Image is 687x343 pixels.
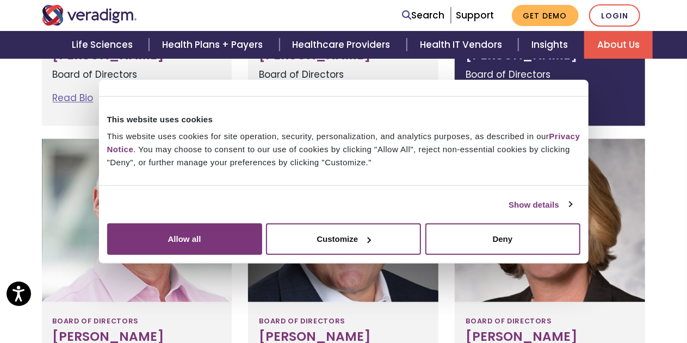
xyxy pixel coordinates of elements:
img: Veradigm logo [42,5,137,26]
a: Support [456,9,494,22]
h3: [PERSON_NAME] [466,48,634,63]
p: Board of Directors [259,67,428,82]
a: Get Demo [512,5,579,26]
button: Deny [425,223,580,255]
a: Insights [518,31,584,59]
a: Health IT Vendors [407,31,518,59]
p: Board of Directors [466,67,634,82]
a: Privacy Notice [107,132,580,154]
span: Board of Directors [466,313,551,330]
h3: [PERSON_NAME] [259,48,428,63]
span: Board of Directors [259,313,344,330]
div: This website uses cookies [107,113,580,126]
button: Allow all [107,223,262,255]
a: Search [403,8,445,23]
a: Life Sciences [59,31,149,59]
div: This website uses cookies for site operation, security, personalization, and analytics purposes, ... [107,130,580,169]
a: Healthcare Providers [280,31,407,59]
a: Health Plans + Payers [149,31,279,59]
p: Board of Directors [53,67,221,82]
a: Show details [509,198,572,211]
span: Board of Directors [53,313,138,330]
a: About Us [584,31,653,59]
button: Customize [266,223,421,255]
h3: [PERSON_NAME] [53,48,221,63]
a: Read Bio [53,91,94,104]
a: Login [589,4,640,27]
